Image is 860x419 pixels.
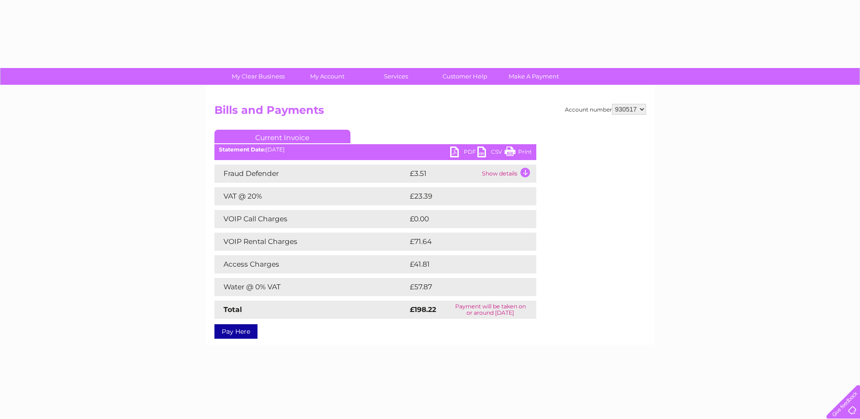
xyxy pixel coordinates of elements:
a: Current Invoice [214,130,350,143]
td: Fraud Defender [214,165,408,183]
a: PDF [450,146,477,160]
strong: £198.22 [410,305,436,314]
td: Access Charges [214,255,408,273]
div: Account number [565,104,646,115]
a: CSV [477,146,505,160]
a: Pay Here [214,324,258,339]
td: VAT @ 20% [214,187,408,205]
td: Payment will be taken on or around [DATE] [445,301,536,319]
td: £23.39 [408,187,518,205]
td: £41.81 [408,255,516,273]
div: [DATE] [214,146,536,153]
td: £57.87 [408,278,518,296]
a: Customer Help [428,68,502,85]
td: £0.00 [408,210,515,228]
b: Statement Date: [219,146,266,153]
a: My Clear Business [221,68,296,85]
h2: Bills and Payments [214,104,646,121]
td: VOIP Rental Charges [214,233,408,251]
a: My Account [290,68,364,85]
td: £3.51 [408,165,480,183]
a: Services [359,68,433,85]
td: Show details [480,165,536,183]
a: Make A Payment [496,68,571,85]
a: Print [505,146,532,160]
td: VOIP Call Charges [214,210,408,228]
td: Water @ 0% VAT [214,278,408,296]
strong: Total [224,305,242,314]
td: £71.64 [408,233,517,251]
